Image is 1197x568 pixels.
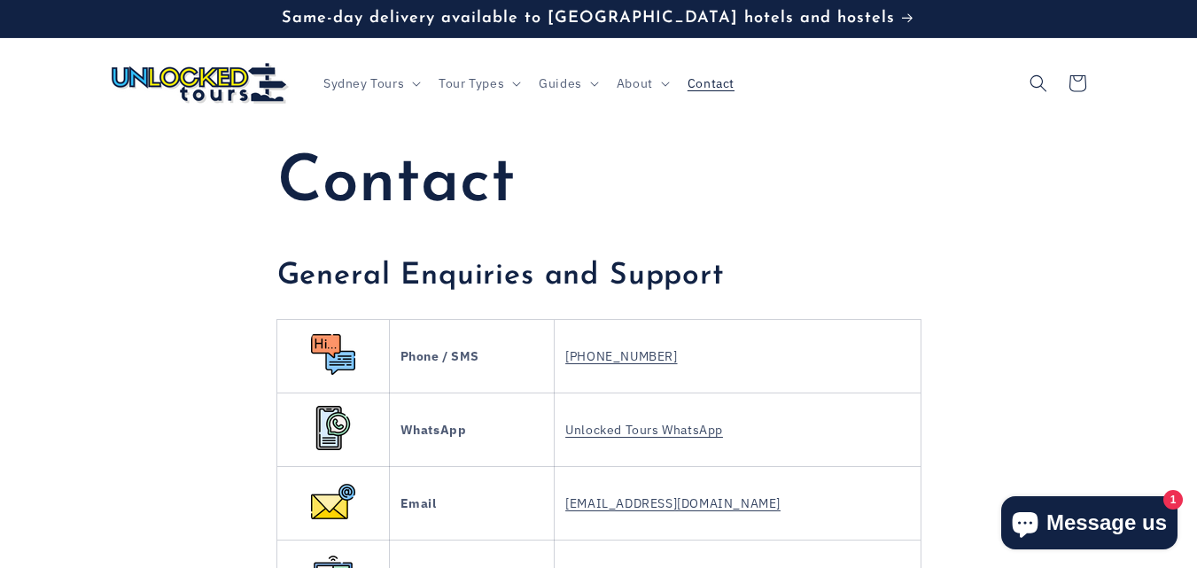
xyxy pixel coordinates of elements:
span: About [617,75,653,91]
img: Unlocked Tours [112,63,289,104]
summary: Search [1019,64,1058,103]
strong: Email [400,495,437,511]
strong: WhatsApp [400,422,467,438]
span: Tour Types [439,75,504,91]
span: Guides [539,75,582,91]
span: Sydney Tours [323,75,404,91]
span: Same-day delivery available to [GEOGRAPHIC_DATA] hotels and hostels [282,10,895,27]
span: Contact [688,75,735,91]
a: [EMAIL_ADDRESS][DOMAIN_NAME] [565,495,781,511]
summary: Tour Types [428,65,528,102]
summary: About [606,65,677,102]
strong: General Enquiries and Support [277,261,725,291]
a: Unlocked Tours WhatsApp [565,422,723,438]
h1: Contact [277,145,921,223]
img: conversation_50x50.png [311,332,355,377]
a: Contact [677,65,745,102]
a: [PHONE_NUMBER] [565,348,677,364]
summary: Sydney Tours [313,65,428,102]
summary: Guides [528,65,606,102]
strong: Phone / SMS [400,348,479,364]
a: Unlocked Tours [105,56,295,110]
inbox-online-store-chat: Shopify online store chat [996,496,1183,554]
